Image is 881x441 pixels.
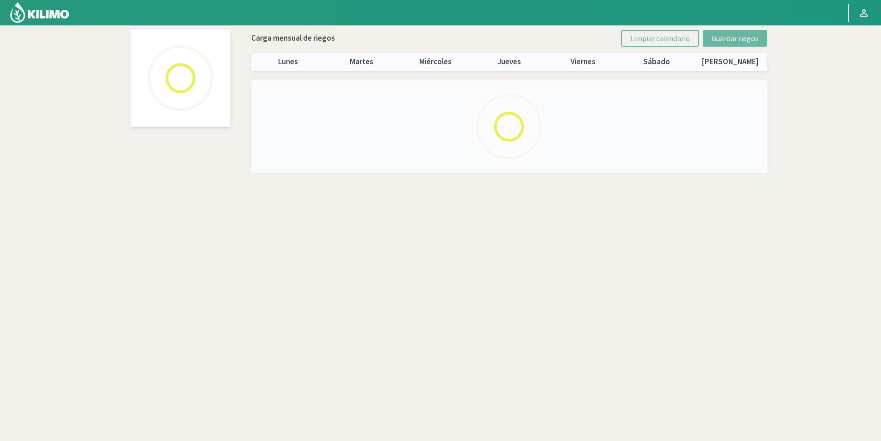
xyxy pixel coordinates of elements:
[251,32,335,44] p: Carga mensual de riegos
[620,56,693,68] p: sábado
[251,56,325,68] p: lunes
[630,34,690,43] span: Limpiar calendario
[621,30,699,47] button: Limpiar calendario
[712,34,758,43] span: Guardar riegos
[134,32,227,124] img: Loading...
[694,56,767,68] p: [PERSON_NAME]
[472,56,546,68] p: jueves
[9,1,70,24] img: Kilimo
[399,56,472,68] p: miércoles
[463,80,555,173] img: Loading...
[703,30,767,47] button: Guardar riegos
[325,56,398,68] p: martes
[546,56,620,68] p: viernes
